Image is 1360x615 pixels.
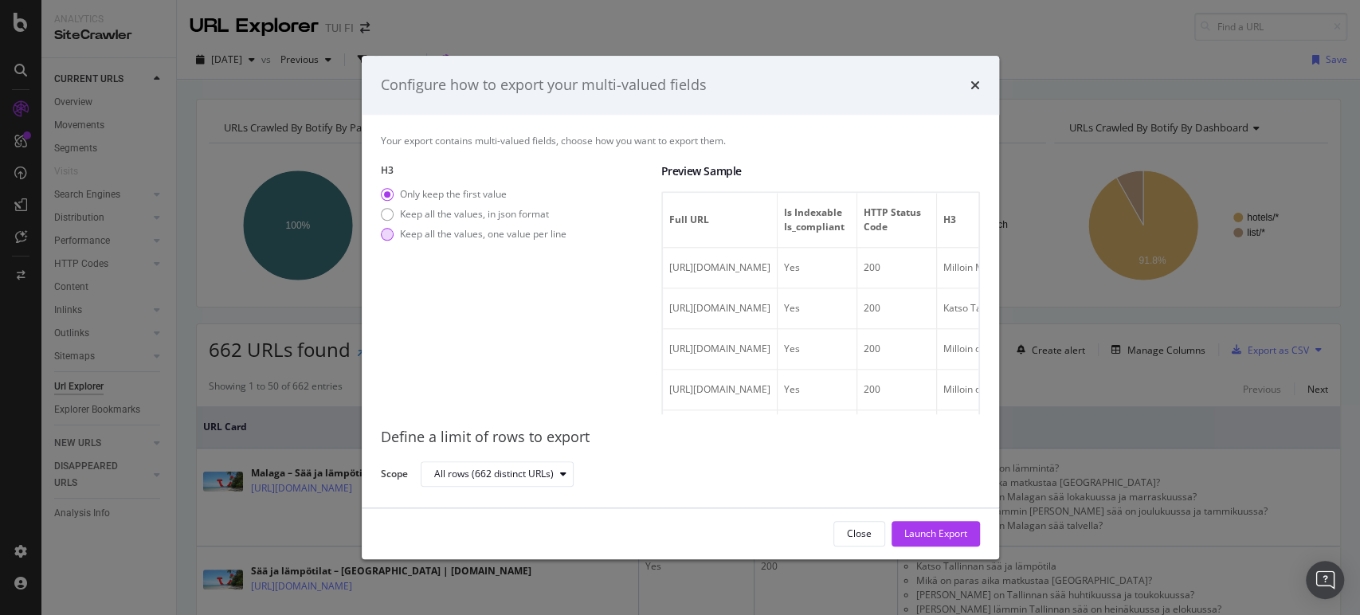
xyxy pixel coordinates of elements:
button: All rows (662 distinct URLs) [421,461,574,487]
span: https://www.tui.fi/matkat/kreikka/kreeta/saa/ [669,382,770,396]
div: Configure how to export your multi-valued fields [381,75,707,96]
td: 200 [857,329,937,370]
span: Is Indexable Is_compliant [784,206,846,234]
td: 200 [857,288,937,329]
div: Open Intercom Messenger [1306,561,1344,599]
div: Only keep the first value [400,187,507,201]
div: Define a limit of rows to export [381,427,980,448]
div: Your export contains multi-valued fields, choose how you want to export them. [381,134,980,147]
td: Yes [778,248,857,288]
td: 200 [857,370,937,410]
span: Milloin on paras aika matkustaa Kreetalle? [943,382,1187,396]
div: Preview Sample [661,163,980,179]
span: H3 [943,213,1183,227]
span: Full URL [669,213,766,227]
div: All rows (662 distinct URLs) [434,469,554,479]
span: Katso Tallinnan sää ja lämpötila [943,301,1084,315]
div: Only keep the first value [381,187,566,201]
td: Yes [778,288,857,329]
span: https://www.tui.fi/matkat/viro/tallinna/saa/ [669,301,770,315]
button: Launch Export [892,521,980,546]
span: HTTP Status Code [864,206,926,234]
label: Scope [381,467,408,484]
div: Launch Export [904,527,967,540]
button: Close [833,521,885,546]
td: Yes [778,329,857,370]
div: Keep all the values, in json format [400,207,549,221]
span: https://www.tui.fi/matkat/espanja/costa-del-sol/malaga/saa/ [669,260,770,274]
td: Yes [778,370,857,410]
label: H3 [381,163,649,177]
td: 200 [857,410,937,451]
span: Milloin on paras aika matkustaa Rodokselle? [943,342,1187,355]
div: modal [362,56,999,559]
span: https://www.tui.fi/matkat/kreikka/rodos/saa/ [669,342,770,355]
div: times [970,75,980,96]
td: 200 [857,248,937,288]
div: Keep all the values, in json format [381,207,566,221]
span: Milloin Malagassa on lämmintä? [943,260,1086,274]
div: Keep all the values, one value per line [400,227,566,241]
div: Close [847,527,872,540]
td: Yes [778,410,857,451]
